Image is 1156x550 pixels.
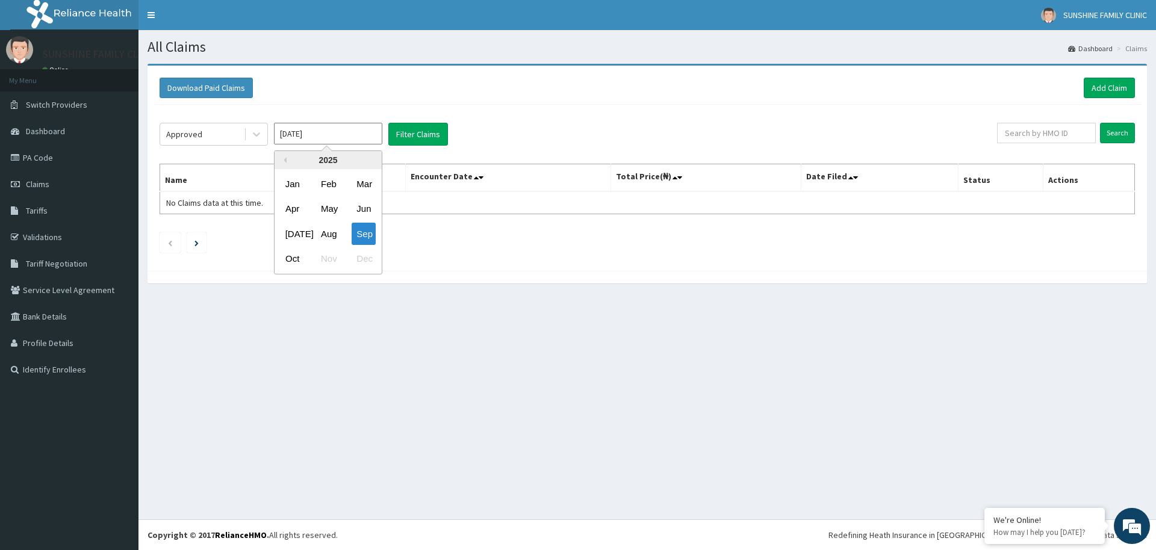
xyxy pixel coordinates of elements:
[281,157,287,163] button: Previous Year
[26,179,49,190] span: Claims
[281,198,305,220] div: Choose April 2025
[388,123,448,146] button: Filter Claims
[1084,78,1135,98] a: Add Claim
[166,197,263,208] span: No Claims data at this time.
[26,126,65,137] span: Dashboard
[1100,123,1135,143] input: Search
[828,529,1147,541] div: Redefining Heath Insurance in [GEOGRAPHIC_DATA] using Telemedicine and Data Science!
[1114,43,1147,54] li: Claims
[993,514,1096,525] div: We're Online!
[26,205,48,216] span: Tariffs
[1043,164,1134,192] th: Actions
[958,164,1043,192] th: Status
[63,67,202,83] div: Chat with us now
[316,223,340,245] div: Choose August 2025
[1041,8,1056,23] img: User Image
[281,223,305,245] div: Choose July 2025
[801,164,958,192] th: Date Filed
[274,123,382,144] input: Select Month and Year
[275,151,382,169] div: 2025
[160,164,406,192] th: Name
[6,329,229,371] textarea: Type your message and hit 'Enter'
[197,6,226,35] div: Minimize live chat window
[352,173,376,195] div: Choose March 2025
[194,237,199,248] a: Next page
[281,173,305,195] div: Choose January 2025
[997,123,1096,143] input: Search by HMO ID
[405,164,611,192] th: Encounter Date
[1063,10,1147,20] span: SUNSHINE FAMILY CLINIC
[352,223,376,245] div: Choose September 2025
[352,198,376,220] div: Choose June 2025
[167,237,173,248] a: Previous page
[42,66,71,74] a: Online
[148,39,1147,55] h1: All Claims
[275,171,382,271] div: month 2025-09
[6,36,33,63] img: User Image
[42,49,158,60] p: SUNSHINE FAMILY CLINIC
[160,78,253,98] button: Download Paid Claims
[70,152,166,273] span: We're online!
[166,128,202,140] div: Approved
[26,99,87,110] span: Switch Providers
[215,530,267,540] a: RelianceHMO
[26,258,87,269] span: Tariff Negotiation
[22,60,49,90] img: d_794563401_company_1708531726252_794563401
[281,248,305,270] div: Choose October 2025
[148,530,269,540] strong: Copyright © 2017 .
[993,527,1096,537] p: How may I help you today?
[138,519,1156,550] footer: All rights reserved.
[316,173,340,195] div: Choose February 2025
[1068,43,1113,54] a: Dashboard
[611,164,801,192] th: Total Price(₦)
[316,198,340,220] div: Choose May 2025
